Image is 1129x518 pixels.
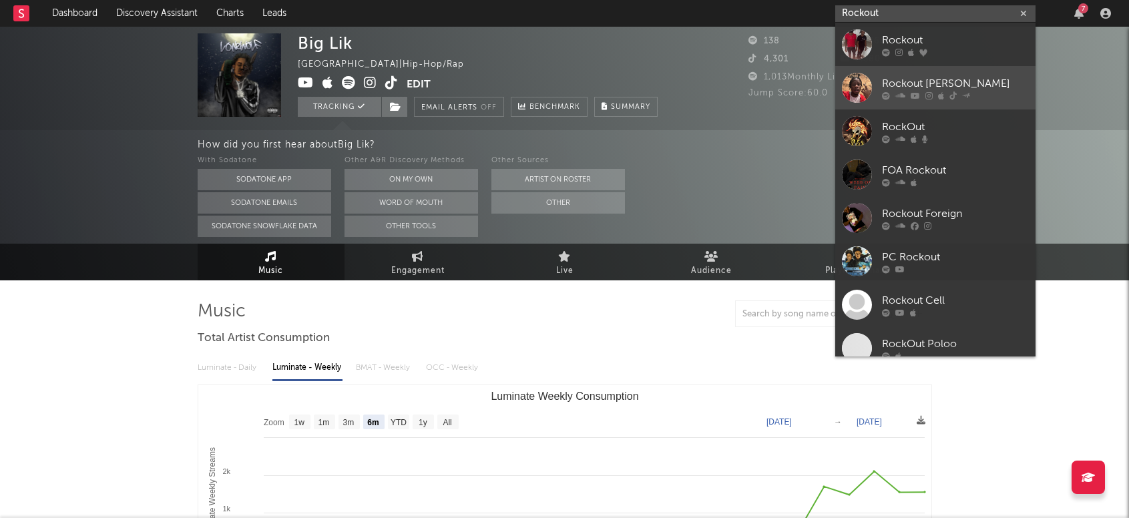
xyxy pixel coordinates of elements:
button: On My Own [345,169,478,190]
a: PC Rockout [835,240,1036,283]
span: 138 [748,37,780,45]
div: 7 [1078,3,1088,13]
a: Rockout [PERSON_NAME] [835,66,1036,109]
button: Tracking [298,97,381,117]
div: Other Sources [491,153,625,169]
text: All [443,418,451,427]
span: Audience [691,263,732,279]
text: YTD [390,418,406,427]
a: Audience [638,244,785,280]
div: With Sodatone [198,153,331,169]
span: Benchmark [529,99,580,115]
a: Rockout Foreign [835,196,1036,240]
a: Live [491,244,638,280]
text: 2k [222,467,230,475]
button: Other [491,192,625,214]
text: 1y [419,418,427,427]
span: Summary [611,103,650,111]
button: Edit [407,76,431,93]
button: Email AlertsOff [414,97,504,117]
button: Other Tools [345,216,478,237]
div: PC Rockout [882,249,1029,265]
a: Rockout [835,23,1036,66]
div: Rockout Foreign [882,206,1029,222]
text: [DATE] [857,417,882,427]
text: Zoom [264,418,284,427]
div: RockOut [882,119,1029,135]
div: RockOut Poloo [882,336,1029,352]
input: Search by song name or URL [736,309,877,320]
a: Engagement [345,244,491,280]
div: Other A&R Discovery Methods [345,153,478,169]
a: Rockout Cell [835,283,1036,326]
div: Rockout [PERSON_NAME] [882,75,1029,91]
button: Sodatone App [198,169,331,190]
span: Playlists/Charts [825,263,891,279]
span: 4,301 [748,55,788,63]
text: [DATE] [766,417,792,427]
span: Music [258,263,283,279]
span: Jump Score: 60.0 [748,89,828,97]
button: Word Of Mouth [345,192,478,214]
a: Playlists/Charts [785,244,932,280]
span: Total Artist Consumption [198,330,330,346]
button: Summary [594,97,658,117]
div: Rockout [882,32,1029,48]
span: 1,013 Monthly Listeners [748,73,869,81]
div: Big Lik [298,33,353,53]
a: FOA Rockout [835,153,1036,196]
button: Sodatone Emails [198,192,331,214]
div: [GEOGRAPHIC_DATA] | Hip-Hop/Rap [298,57,479,73]
span: Live [556,263,574,279]
text: → [834,417,842,427]
text: 1m [318,418,329,427]
a: RockOut [835,109,1036,153]
em: Off [481,104,497,111]
div: Luminate - Weekly [272,356,343,379]
span: Engagement [391,263,445,279]
text: 6m [367,418,379,427]
text: 1w [294,418,304,427]
text: 1k [222,505,230,513]
div: Rockout Cell [882,292,1029,308]
button: 7 [1074,8,1084,19]
a: Benchmark [511,97,588,117]
button: Artist on Roster [491,169,625,190]
a: Music [198,244,345,280]
a: RockOut Poloo [835,326,1036,370]
button: Sodatone Snowflake Data [198,216,331,237]
input: Search for artists [835,5,1036,22]
div: FOA Rockout [882,162,1029,178]
text: Luminate Weekly Consumption [491,391,638,402]
text: 3m [343,418,354,427]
